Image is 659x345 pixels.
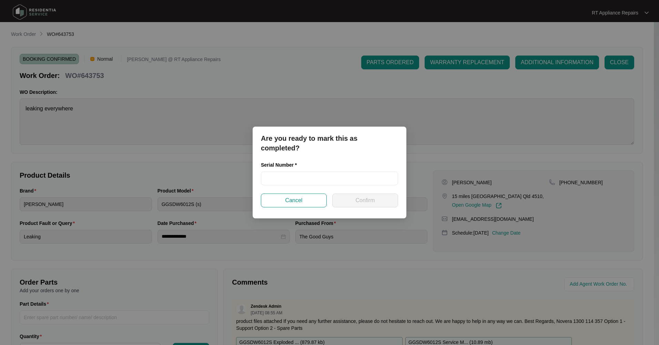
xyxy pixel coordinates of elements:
span: Cancel [285,196,303,205]
p: completed? [261,143,398,153]
button: Confirm [332,194,398,207]
button: Cancel [261,194,327,207]
p: Are you ready to mark this as [261,134,398,143]
label: Serial Number * [261,161,302,168]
